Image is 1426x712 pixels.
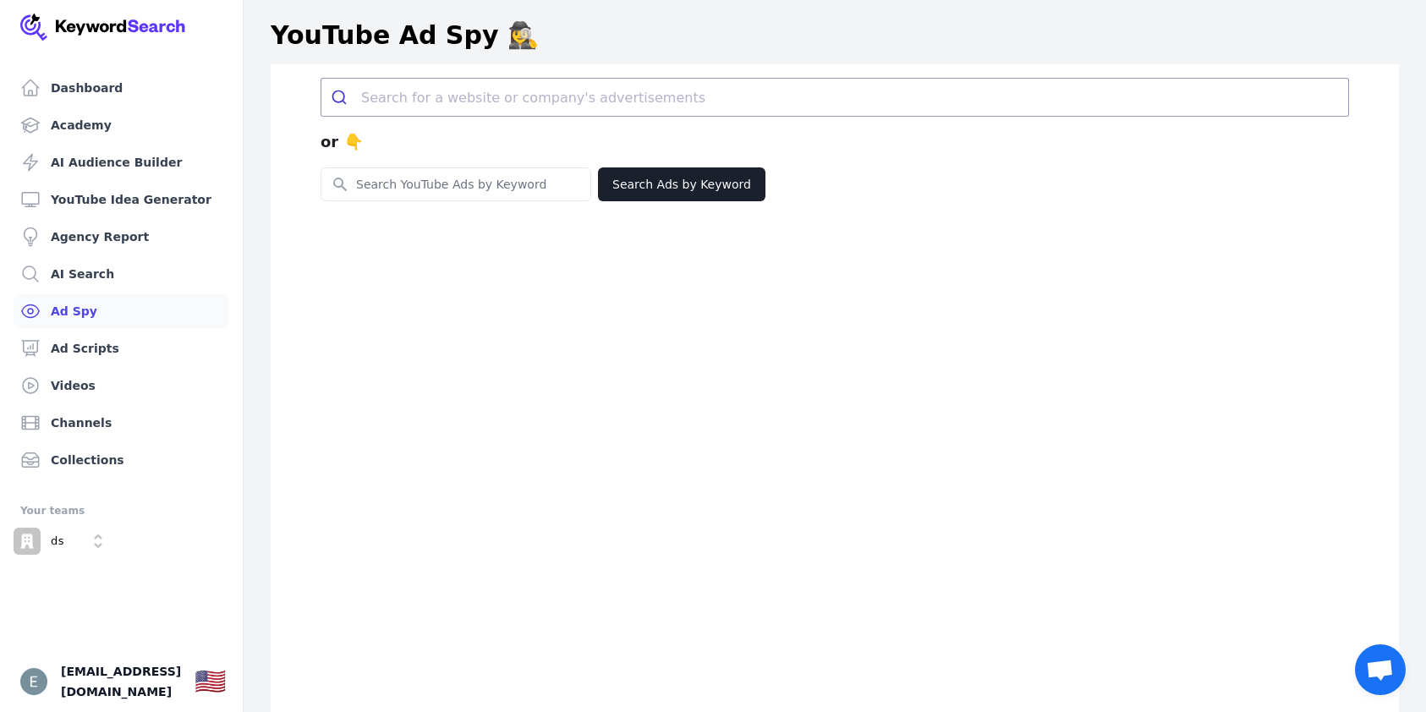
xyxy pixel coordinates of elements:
[14,331,229,365] a: Ad Scripts
[321,79,361,116] button: Submit
[14,220,229,254] a: Agency Report
[20,14,186,41] img: Your Company
[51,534,64,549] p: ds
[14,369,229,403] a: Videos
[14,528,112,555] button: Open organization switcher
[14,145,229,179] a: AI Audience Builder
[271,20,539,51] h1: YouTube Ad Spy 🕵️‍♀️
[195,666,226,697] div: 🇺🇸
[1355,644,1406,695] div: Open chat
[14,406,229,440] a: Channels
[20,668,47,695] img: Emmanuel Abishai
[14,528,41,555] img: ds
[321,168,590,200] input: Search YouTube Ads by Keyword
[61,661,181,702] span: [EMAIL_ADDRESS][DOMAIN_NAME]
[14,443,229,477] a: Collections
[598,167,765,201] button: Search Ads by Keyword
[20,668,47,695] button: Open user button
[14,294,229,328] a: Ad Spy
[14,108,229,142] a: Academy
[14,71,229,105] a: Dashboard
[361,79,1348,116] input: Search for a website or company's advertisements
[14,257,229,291] a: AI Search
[14,183,229,216] a: YouTube Idea Generator
[20,501,222,521] div: Your teams
[195,665,226,698] button: 🇺🇸
[321,117,1349,167] div: or 👇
